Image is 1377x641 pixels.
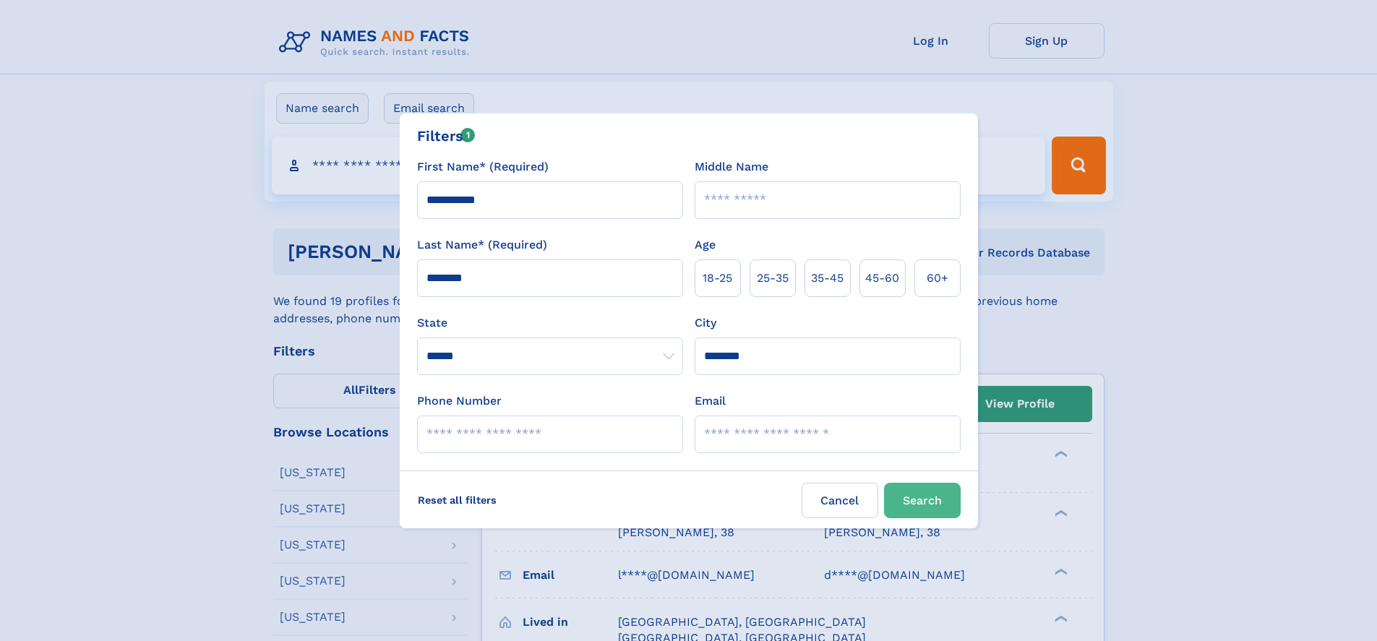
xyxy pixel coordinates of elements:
label: Email [695,392,726,410]
span: 18‑25 [703,270,732,287]
span: 25‑35 [757,270,789,287]
span: 35‑45 [811,270,844,287]
label: Middle Name [695,158,768,176]
label: Cancel [802,483,878,518]
span: 60+ [927,270,948,287]
label: Phone Number [417,392,502,410]
label: Age [695,236,716,254]
label: City [695,314,716,332]
span: 45‑60 [865,270,899,287]
label: State [417,314,683,332]
button: Search [884,483,961,518]
label: Last Name* (Required) [417,236,547,254]
div: Filters [417,125,476,147]
label: Reset all filters [408,483,506,517]
label: First Name* (Required) [417,158,549,176]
